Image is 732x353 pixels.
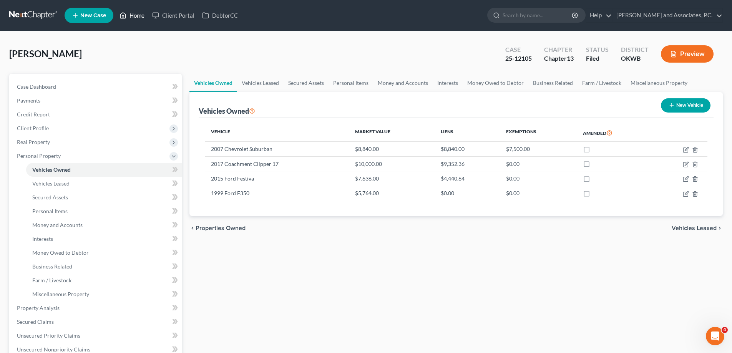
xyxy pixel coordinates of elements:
a: Vehicles Owned [26,163,182,177]
a: Help [586,8,612,22]
div: OKWB [621,54,649,63]
a: Personal Items [26,204,182,218]
td: $9,352.36 [435,156,500,171]
span: Business Related [32,263,72,270]
span: Personal Property [17,152,61,159]
span: Unsecured Nonpriority Claims [17,346,90,353]
span: Secured Claims [17,318,54,325]
a: Property Analysis [11,301,182,315]
td: 1999 Ford F350 [205,186,349,201]
div: 25-12105 [505,54,532,63]
span: Client Profile [17,125,49,131]
span: Secured Assets [32,194,68,201]
a: [PERSON_NAME] and Associates, P.C. [612,8,722,22]
span: [PERSON_NAME] [9,48,82,59]
span: Property Analysis [17,305,60,311]
button: New Vehicle [661,98,710,113]
td: $0.00 [500,186,577,201]
td: 2017 Coachment Clipper 17 [205,156,349,171]
span: Farm / Livestock [32,277,71,283]
a: Farm / Livestock [26,273,182,287]
a: Vehicles Owned [189,74,237,92]
button: chevron_left Properties Owned [189,225,246,231]
a: Interests [433,74,463,92]
i: chevron_left [189,225,196,231]
span: Case Dashboard [17,83,56,90]
a: Miscellaneous Property [26,287,182,301]
div: Chapter [544,54,574,63]
th: Exemptions [500,124,577,142]
span: Interests [32,235,53,242]
a: Interests [26,232,182,246]
td: 2015 Ford Festiva [205,171,349,186]
span: 4 [722,327,728,333]
a: Vehicles Leased [26,177,182,191]
td: 2007 Chevrolet Suburban [205,142,349,156]
a: DebtorCC [198,8,242,22]
a: Payments [11,94,182,108]
button: Vehicles Leased chevron_right [672,225,723,231]
td: $5,764.00 [349,186,435,201]
a: Secured Assets [26,191,182,204]
span: Payments [17,97,40,104]
a: Vehicles Leased [237,74,284,92]
td: $4,440.64 [435,171,500,186]
td: $7,500.00 [500,142,577,156]
iframe: Intercom live chat [706,327,724,345]
a: Client Portal [148,8,198,22]
a: Home [116,8,148,22]
div: Vehicles Owned [199,106,255,116]
button: Preview [661,45,714,63]
span: Unsecured Priority Claims [17,332,80,339]
span: New Case [80,13,106,18]
td: $0.00 [500,171,577,186]
td: $8,840.00 [349,142,435,156]
th: Amended [577,124,652,142]
a: Credit Report [11,108,182,121]
th: Vehicle [205,124,349,142]
a: Secured Assets [284,74,329,92]
span: Credit Report [17,111,50,118]
span: Properties Owned [196,225,246,231]
div: Status [586,45,609,54]
td: $7,636.00 [349,171,435,186]
a: Secured Claims [11,315,182,329]
td: $8,840.00 [435,142,500,156]
a: Miscellaneous Property [626,74,692,92]
th: Market Value [349,124,435,142]
a: Money Owed to Debtor [26,246,182,260]
span: Personal Items [32,208,68,214]
div: Case [505,45,532,54]
td: $0.00 [500,156,577,171]
span: Real Property [17,139,50,145]
a: Personal Items [329,74,373,92]
span: Vehicles Leased [672,225,717,231]
a: Unsecured Priority Claims [11,329,182,343]
div: Chapter [544,45,574,54]
td: $0.00 [435,186,500,201]
a: Farm / Livestock [578,74,626,92]
th: Liens [435,124,500,142]
span: Vehicles Owned [32,166,71,173]
i: chevron_right [717,225,723,231]
a: Case Dashboard [11,80,182,94]
span: Money Owed to Debtor [32,249,89,256]
span: 13 [567,55,574,62]
span: Miscellaneous Property [32,291,89,297]
span: Money and Accounts [32,222,83,228]
div: District [621,45,649,54]
input: Search by name... [503,8,573,22]
div: Filed [586,54,609,63]
td: $10,000.00 [349,156,435,171]
a: Money Owed to Debtor [463,74,528,92]
a: Business Related [528,74,578,92]
a: Money and Accounts [373,74,433,92]
a: Business Related [26,260,182,273]
span: Vehicles Leased [32,180,70,187]
a: Money and Accounts [26,218,182,232]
